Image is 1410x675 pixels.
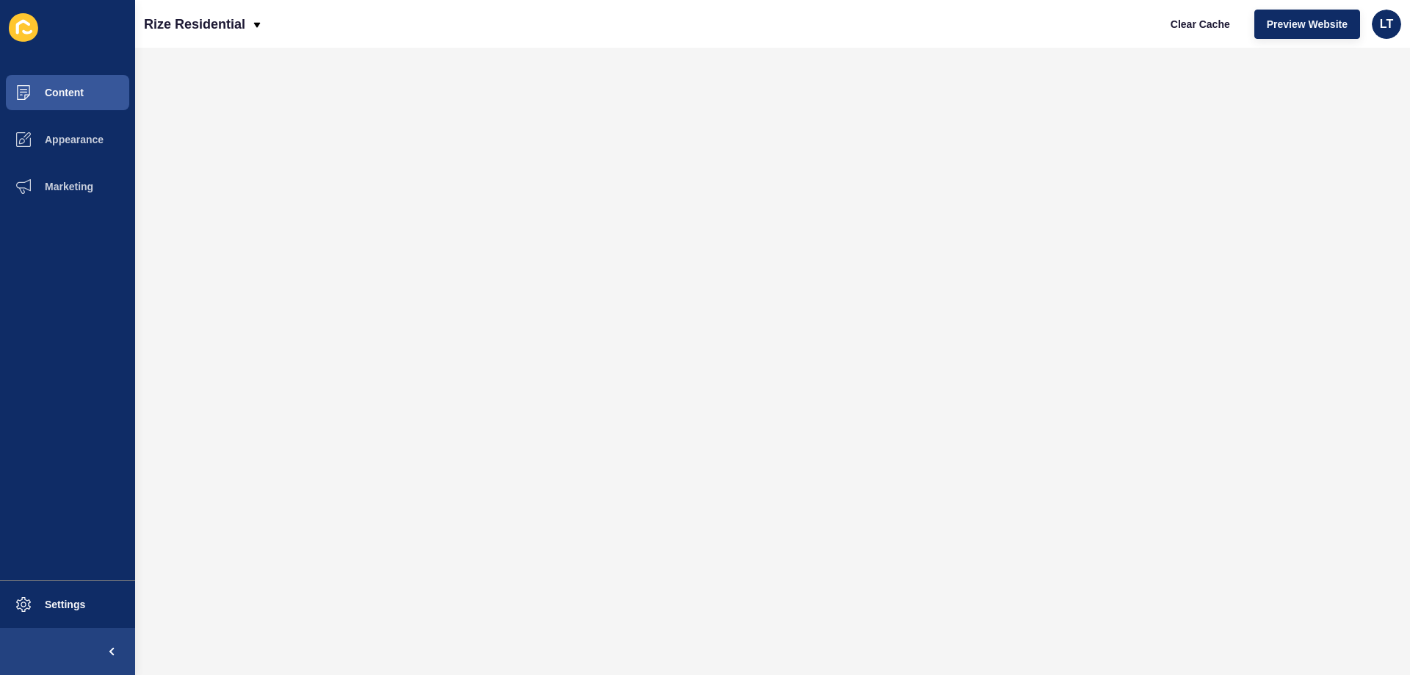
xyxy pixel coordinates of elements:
span: Clear Cache [1171,17,1230,32]
p: Rize Residential [144,6,245,43]
span: LT [1380,17,1393,32]
button: Clear Cache [1158,10,1243,39]
button: Preview Website [1254,10,1360,39]
span: Preview Website [1267,17,1348,32]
